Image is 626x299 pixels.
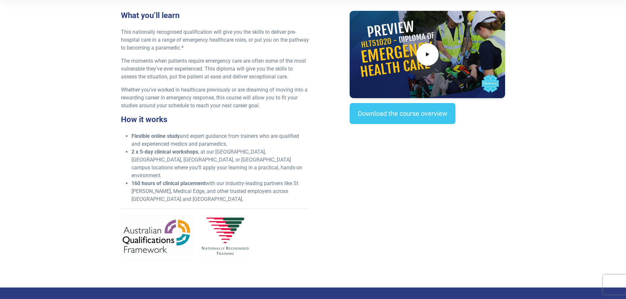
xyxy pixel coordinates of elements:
strong: Flexible online study [131,133,180,139]
iframe: EmbedSocial Universal Widget [350,137,505,171]
p: This nationally recognised qualification will give you the skills to deliver pre-hospital care in... [121,28,309,52]
h3: How it works [121,115,309,124]
h3: What you’ll learn [121,11,309,20]
strong: 2 x 5-day clinical workshops [131,149,198,155]
li: and expert guidance from trainers who are qualified and experienced medics and paramedics. [131,132,309,148]
p: Whether you’ve worked in healthcare previously or are dreaming of moving into a rewarding career ... [121,86,309,110]
p: The moments when patients require emergency care are often some of the most vulnerable they’ve ev... [121,57,309,81]
a: Download the course overview [350,103,455,124]
strong: 160 hours of clinical placement [131,180,205,186]
li: with our industry-leading partners like St [PERSON_NAME], Medical Edge, and other trusted employe... [131,180,309,203]
li: , at our [GEOGRAPHIC_DATA], [GEOGRAPHIC_DATA], [GEOGRAPHIC_DATA], or [GEOGRAPHIC_DATA] campus loc... [131,148,309,180]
